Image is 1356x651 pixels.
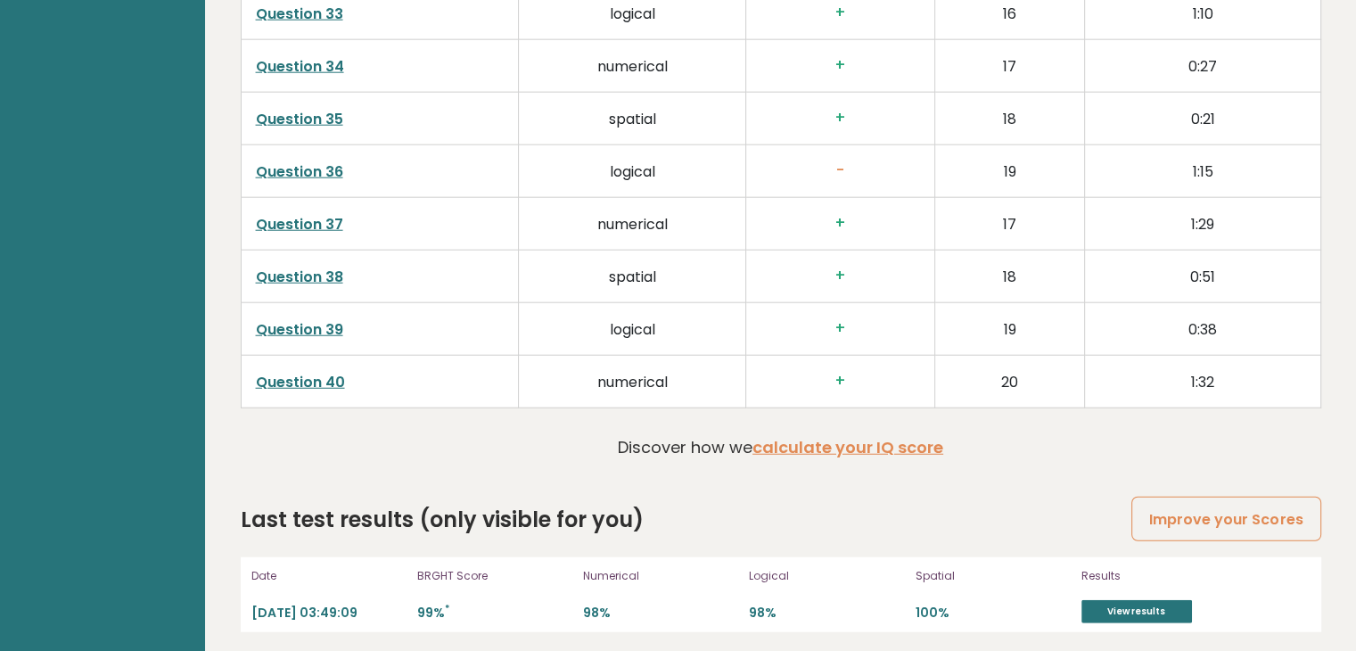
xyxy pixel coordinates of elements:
h3: + [760,267,920,285]
td: 1:15 [1085,144,1320,197]
td: 1:32 [1085,355,1320,408]
td: 19 [934,144,1084,197]
h3: + [760,372,920,391]
h3: + [760,319,920,338]
td: numerical [519,197,746,250]
h3: + [760,4,920,22]
a: Question 38 [256,267,343,287]
h3: + [760,56,920,75]
td: 20 [934,355,1084,408]
p: [DATE] 03:49:09 [251,605,407,622]
td: 0:27 [1085,39,1320,92]
p: Logical [749,568,904,584]
p: BRGHT Score [417,568,572,584]
a: Question 40 [256,372,345,392]
td: spatial [519,250,746,302]
a: View results [1081,600,1192,623]
h3: - [760,161,920,180]
p: 100% [916,605,1071,622]
td: 0:38 [1085,302,1320,355]
a: Improve your Scores [1131,497,1320,542]
td: spatial [519,92,746,144]
a: Question 33 [256,4,343,24]
p: Discover how we [618,435,943,459]
a: calculate your IQ score [752,436,943,458]
p: Spatial [916,568,1071,584]
td: logical [519,302,746,355]
td: 0:21 [1085,92,1320,144]
h2: Last test results (only visible for you) [241,504,644,536]
h3: + [760,109,920,128]
p: 98% [749,605,904,622]
td: numerical [519,39,746,92]
p: Date [251,568,407,584]
a: Question 37 [256,214,343,235]
td: 18 [934,92,1084,144]
a: Question 35 [256,109,343,129]
a: Question 34 [256,56,344,77]
p: Numerical [583,568,738,584]
a: Question 36 [256,161,343,182]
a: Question 39 [256,319,343,340]
td: 19 [934,302,1084,355]
td: 17 [934,39,1084,92]
p: Results [1081,568,1269,584]
p: 99% [417,605,572,622]
td: numerical [519,355,746,408]
td: 18 [934,250,1084,302]
p: 98% [583,605,738,622]
td: 17 [934,197,1084,250]
h3: + [760,214,920,233]
td: 1:29 [1085,197,1320,250]
td: 0:51 [1085,250,1320,302]
td: logical [519,144,746,197]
